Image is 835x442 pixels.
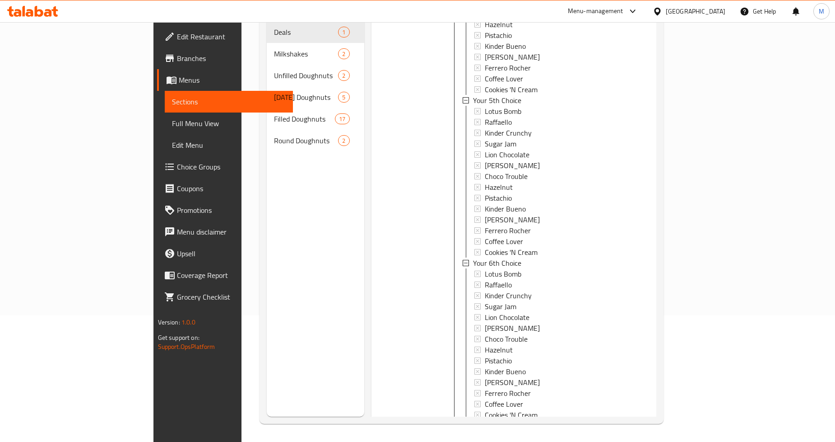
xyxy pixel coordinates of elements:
[339,93,349,102] span: 5
[165,134,293,156] a: Edit Menu
[157,156,293,178] a: Choice Groups
[338,135,349,146] div: items
[267,21,364,43] div: Deals1
[666,6,725,16] div: [GEOGRAPHIC_DATA]
[267,65,364,86] div: Unfilled Doughnuts2
[177,270,286,281] span: Coverage Report
[485,268,521,279] span: Lotus Bomb
[267,43,364,65] div: Milkshakes2
[267,86,364,108] div: [DATE] Doughnuts5
[335,115,349,123] span: 17
[177,226,286,237] span: Menu disclaimer
[181,316,195,328] span: 1.0.0
[485,193,512,203] span: Pistachio
[267,108,364,130] div: Filled Doughnuts17
[274,70,339,81] span: Unfilled Doughnuts
[338,27,349,38] div: items
[485,399,523,409] span: Coffee Lover
[485,41,526,52] span: Kinder Bueno
[485,388,531,399] span: Ferrero Rocher
[274,48,339,59] span: Milkshakes
[485,409,538,420] span: Cookies 'N Cream
[158,341,215,353] a: Support.OpsPlatform
[485,323,540,334] span: [PERSON_NAME]
[485,203,526,214] span: Kinder Bueno
[485,247,538,258] span: Cookies 'N Cream
[177,248,286,259] span: Upsell
[158,316,180,328] span: Version:
[485,73,523,84] span: Coffee Lover
[157,264,293,286] a: Coverage Report
[165,113,293,134] a: Full Menu View
[172,140,286,150] span: Edit Menu
[339,71,349,80] span: 2
[157,199,293,221] a: Promotions
[177,292,286,302] span: Grocery Checklist
[485,236,523,247] span: Coffee Lover
[485,106,521,117] span: Lotus Bomb
[485,62,531,73] span: Ferrero Rocher
[485,214,540,225] span: [PERSON_NAME]
[485,30,512,41] span: Pistachio
[335,113,349,124] div: items
[338,70,349,81] div: items
[485,84,538,95] span: Cookies 'N Cream
[177,161,286,172] span: Choice Groups
[157,221,293,243] a: Menu disclaimer
[157,47,293,69] a: Branches
[485,312,529,323] span: Lion Chocolate
[157,286,293,308] a: Grocery Checklist
[165,91,293,113] a: Sections
[172,118,286,129] span: Full Menu View
[485,117,512,127] span: Raffaello
[177,183,286,194] span: Coupons
[485,334,528,344] span: Choco Trouble
[485,160,540,171] span: [PERSON_NAME]
[157,26,293,47] a: Edit Restaurant
[177,53,286,64] span: Branches
[485,138,516,149] span: Sugar Jam
[485,366,526,377] span: Kinder Bueno
[485,182,513,193] span: Hazelnut
[274,92,339,103] span: [DATE] Doughnuts
[267,18,364,155] nav: Menu sections
[485,19,513,30] span: Hazelnut
[485,149,529,160] span: Lion Chocolate
[339,50,349,58] span: 2
[274,135,339,146] span: Round Doughnuts
[157,178,293,199] a: Coupons
[819,6,824,16] span: M
[179,75,286,85] span: Menus
[274,113,335,124] span: Filled Doughnuts
[473,258,521,268] span: Your 6th Choice
[267,130,364,151] div: Round Doughnuts2
[485,344,513,355] span: Hazelnut
[485,355,512,366] span: Pistachio
[274,92,339,103] div: Ramadan Doughnuts
[339,28,349,37] span: 1
[485,279,512,290] span: Raffaello
[485,225,531,236] span: Ferrero Rocher
[177,205,286,216] span: Promotions
[172,96,286,107] span: Sections
[177,31,286,42] span: Edit Restaurant
[339,136,349,145] span: 2
[485,52,540,62] span: [PERSON_NAME]
[485,171,528,182] span: Choco Trouble
[485,301,516,312] span: Sugar Jam
[473,95,521,106] span: Your 5th Choice
[568,6,623,17] div: Menu-management
[338,92,349,103] div: items
[485,377,540,388] span: [PERSON_NAME]
[485,127,532,138] span: Kinder Crunchy
[157,69,293,91] a: Menus
[274,27,339,38] span: Deals
[157,243,293,264] a: Upsell
[158,332,199,343] span: Get support on:
[485,290,532,301] span: Kinder Crunchy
